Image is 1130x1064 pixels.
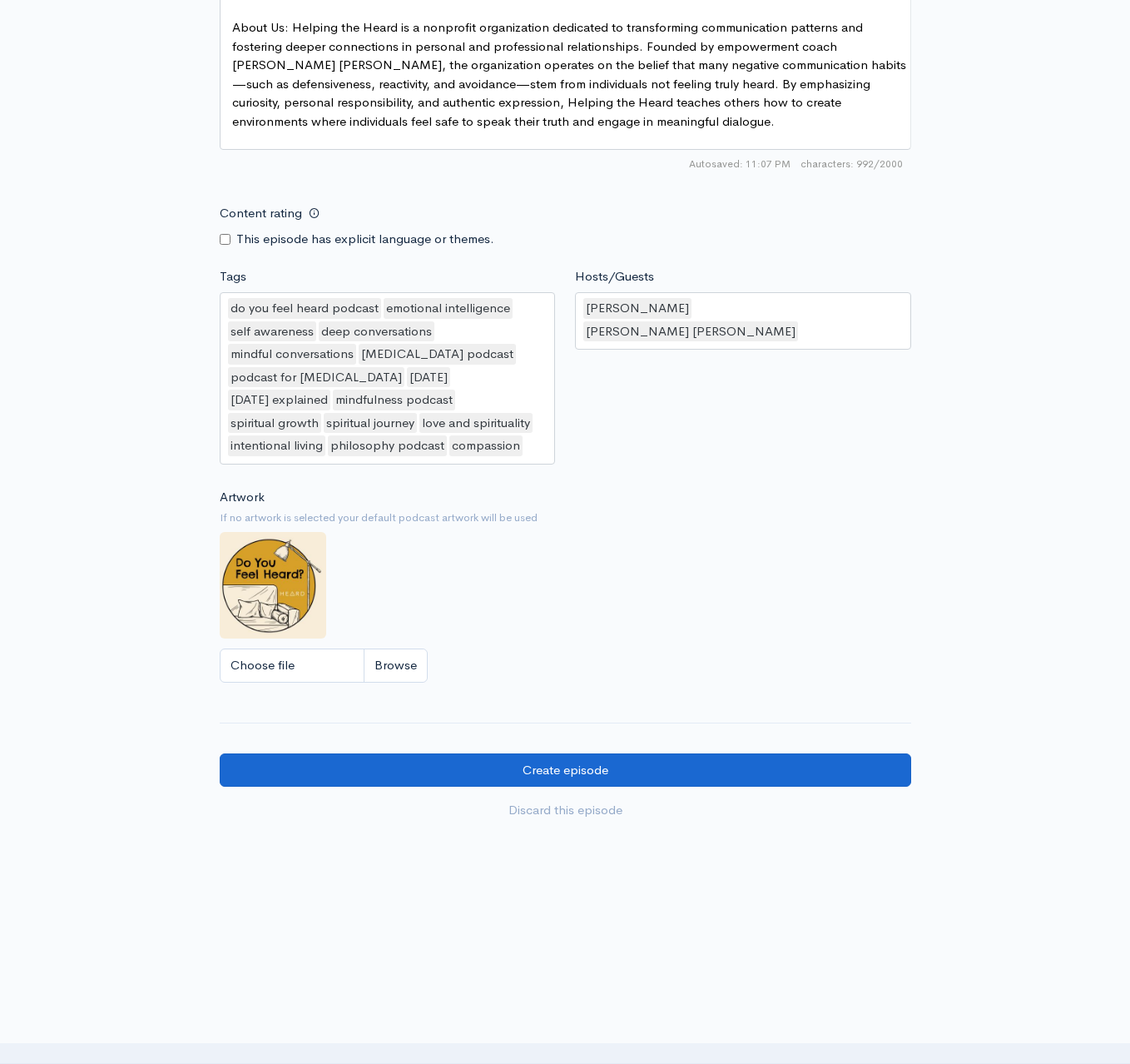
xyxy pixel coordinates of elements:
div: podcast for [MEDICAL_DATA] [228,367,404,388]
a: Discard this episode [220,793,911,828]
div: spiritual journey [324,413,417,434]
label: Hosts/Guests [575,267,654,286]
div: emotional intelligence [384,298,513,319]
div: mindful conversations [228,344,356,365]
div: compassion [449,435,523,456]
div: [PERSON_NAME] [PERSON_NAME] [583,321,798,342]
div: do you feel heard podcast [228,298,381,319]
small: If no artwork is selected your default podcast artwork will be used [220,510,911,526]
div: spiritual growth [228,413,321,434]
div: love and spirituality [419,413,533,434]
label: Content rating [220,196,302,231]
div: philosophy podcast [328,435,447,456]
div: intentional living [228,435,325,456]
div: [PERSON_NAME] [583,298,691,319]
label: This episode has explicit language or themes. [236,230,494,249]
label: Artwork [220,488,265,507]
div: self awareness [228,321,316,342]
span: 992/2000 [800,157,903,172]
span: About Us: Helping the Heard is a nonprofit organization dedicated to transforming communication p... [232,19,906,129]
div: [DATE] [407,367,450,388]
div: [DATE] explained [228,390,330,410]
div: deep conversations [319,321,434,342]
div: mindfulness podcast [333,390,455,410]
span: Autosaved: 11:07 PM [689,157,791,172]
div: [MEDICAL_DATA] podcast [359,344,516,365]
input: Create episode [220,753,911,788]
label: Tags [220,267,246,286]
